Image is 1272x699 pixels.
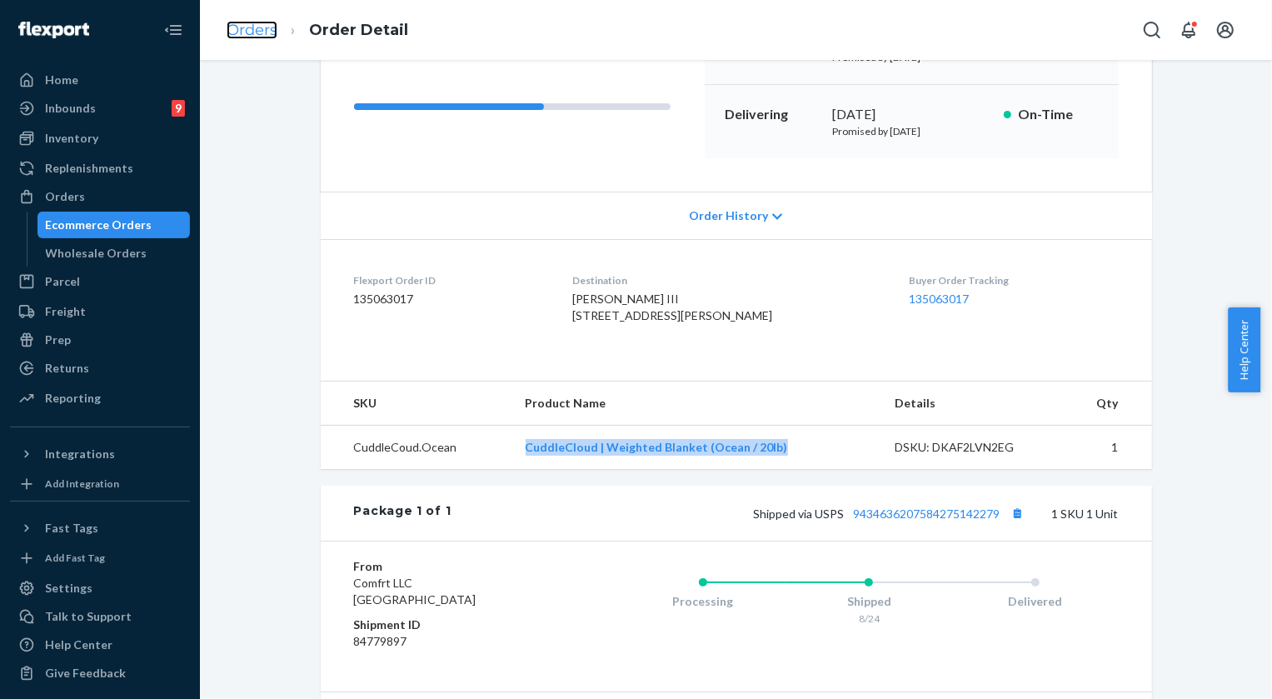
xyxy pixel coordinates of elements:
div: Replenishments [45,160,133,177]
dt: From [354,558,553,575]
dt: Shipment ID [354,617,553,633]
td: 1 [1065,426,1152,470]
div: Give Feedback [45,665,126,682]
a: Ecommerce Orders [37,212,191,238]
dt: Buyer Order Tracking [909,273,1119,287]
div: 8/24 [786,612,952,626]
div: DSKU: DKAF2LVN2EG [895,439,1051,456]
a: Freight [10,298,190,325]
button: Integrations [10,441,190,467]
button: Open Search Box [1135,13,1169,47]
dt: Destination [572,273,882,287]
span: [PERSON_NAME] III [STREET_ADDRESS][PERSON_NAME] [572,292,772,322]
a: Help Center [10,632,190,658]
div: Ecommerce Orders [46,217,152,233]
a: Returns [10,355,190,382]
a: Inventory [10,125,190,152]
a: Home [10,67,190,93]
div: Add Fast Tag [45,551,105,565]
div: Add Integration [45,477,119,491]
span: Comfrt LLC [GEOGRAPHIC_DATA] [354,576,476,607]
div: Prep [45,332,71,348]
p: On-Time [1018,105,1099,124]
a: Inbounds9 [10,95,190,122]
div: Wholesale Orders [46,245,147,262]
a: Wholesale Orders [37,240,191,267]
dt: Flexport Order ID [354,273,546,287]
span: Order History [689,207,768,224]
a: Add Fast Tag [10,548,190,568]
a: Add Integration [10,474,190,494]
a: Prep [10,327,190,353]
img: Flexport logo [18,22,89,38]
a: Replenishments [10,155,190,182]
div: Home [45,72,78,88]
div: Parcel [45,273,80,290]
div: Talk to Support [45,608,132,625]
button: Open account menu [1209,13,1242,47]
dd: 135063017 [354,291,546,307]
button: Copy tracking number [1007,502,1029,524]
div: Settings [45,580,92,597]
a: Orders [227,21,277,39]
div: [DATE] [833,105,990,124]
p: Delivering [725,105,820,124]
button: Help Center [1228,307,1260,392]
div: Delivered [952,593,1119,610]
ol: breadcrumbs [213,6,422,55]
div: Inventory [45,130,98,147]
a: Talk to Support [10,603,190,630]
div: 9 [172,100,185,117]
span: Shipped via USPS [754,507,1029,521]
th: Qty [1065,382,1152,426]
div: Help Center [45,637,112,653]
div: Shipped [786,593,952,610]
div: Processing [620,593,786,610]
button: Open notifications [1172,13,1205,47]
a: 135063017 [909,292,969,306]
div: Package 1 of 1 [354,502,451,524]
div: Returns [45,360,89,377]
a: 9434636207584275142279 [854,507,1000,521]
p: Promised by [DATE] [833,124,990,138]
th: SKU [321,382,512,426]
div: Inbounds [45,100,96,117]
div: Fast Tags [45,520,98,537]
div: Orders [45,188,85,205]
button: Close Navigation [157,13,190,47]
a: Orders [10,183,190,210]
td: CuddleCoud.Ocean [321,426,512,470]
div: Freight [45,303,86,320]
div: Reporting [45,390,101,407]
a: CuddleCloud | Weighted Blanket (Ocean / 20lb) [526,440,788,454]
th: Product Name [512,382,882,426]
button: Fast Tags [10,515,190,542]
a: Parcel [10,268,190,295]
a: Reporting [10,385,190,412]
div: 1 SKU 1 Unit [451,502,1118,524]
a: Settings [10,575,190,602]
a: Order Detail [309,21,408,39]
div: Integrations [45,446,115,462]
th: Details [881,382,1065,426]
button: Give Feedback [10,660,190,687]
dd: 84779897 [354,633,553,650]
